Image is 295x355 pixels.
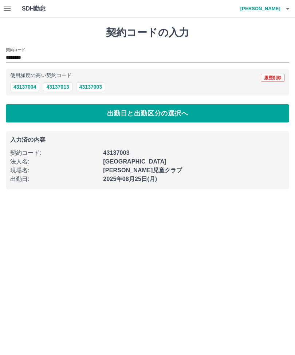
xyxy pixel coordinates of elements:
button: 履歴削除 [261,74,285,82]
b: [PERSON_NAME]児童クラブ [103,167,182,173]
b: [GEOGRAPHIC_DATA] [103,158,166,165]
p: 法人名 : [10,157,99,166]
button: 43137003 [76,82,105,91]
h2: 契約コード [6,47,25,53]
p: 現場名 : [10,166,99,175]
button: 43137004 [10,82,39,91]
button: 43137013 [43,82,72,91]
h1: 契約コードの入力 [6,27,289,39]
p: 使用頻度の高い契約コード [10,73,72,78]
b: 2025年08月25日(月) [103,176,157,182]
b: 43137003 [103,150,129,156]
p: 契約コード : [10,149,99,157]
p: 出勤日 : [10,175,99,183]
p: 入力済の内容 [10,137,285,143]
button: 出勤日と出勤区分の選択へ [6,104,289,122]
